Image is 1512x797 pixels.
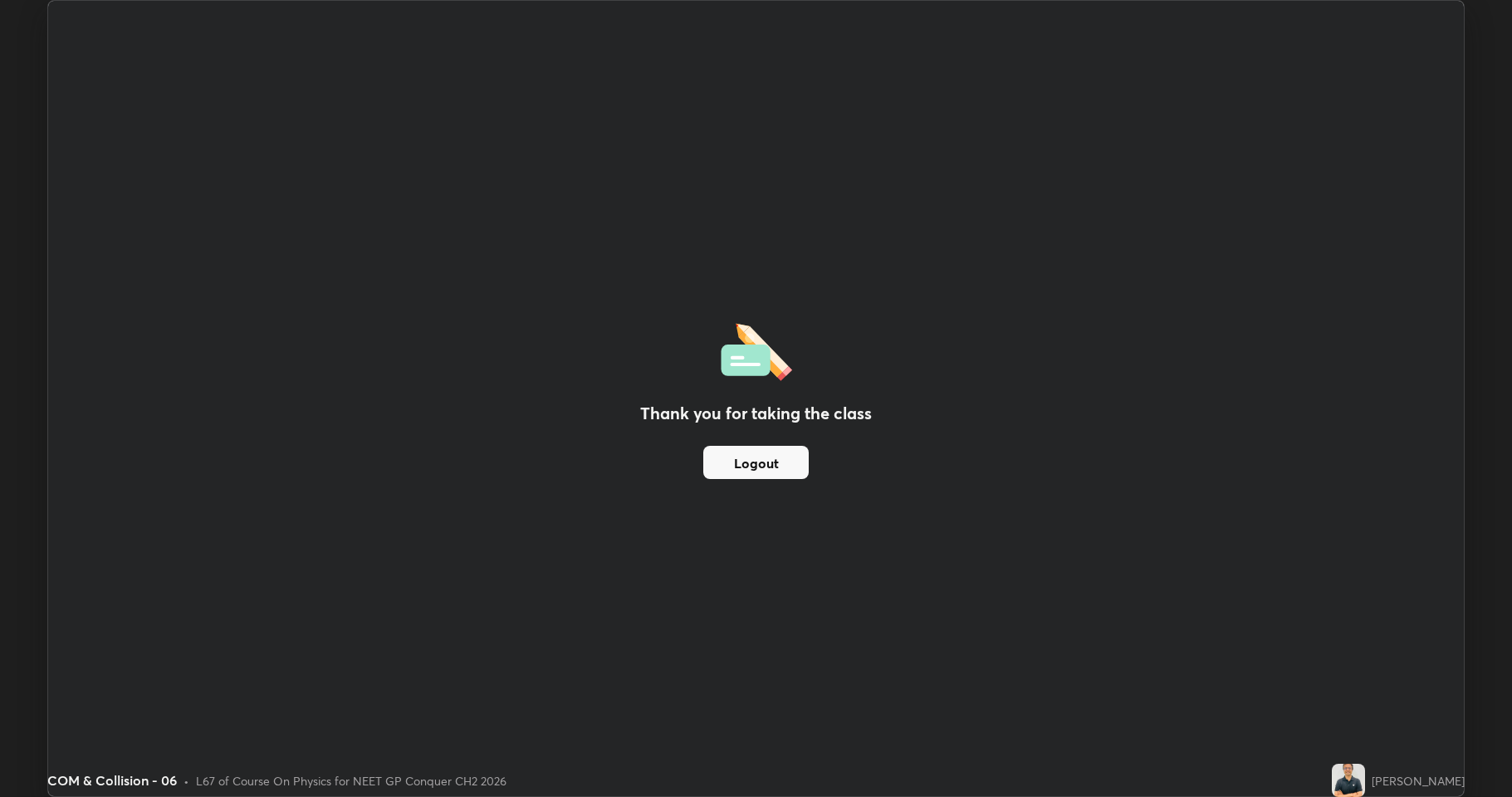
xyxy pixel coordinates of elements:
div: COM & Collision - 06 [47,770,177,790]
h2: Thank you for taking the class [640,401,872,426]
div: L67 of Course On Physics for NEET GP Conquer CH2 2026 [196,772,506,790]
div: [PERSON_NAME] [1372,772,1465,790]
div: • [183,772,189,790]
img: offlineFeedback.1438e8b3.svg [721,318,792,381]
img: 37e60c5521b4440f9277884af4c92300.jpg [1332,764,1365,797]
button: Logout [703,446,809,479]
